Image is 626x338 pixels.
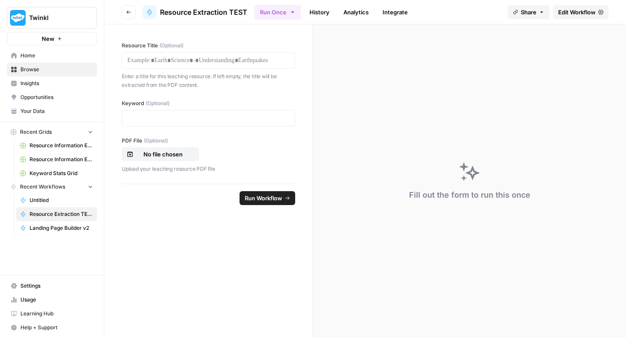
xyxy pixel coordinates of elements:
[20,107,93,115] span: Your Data
[30,169,93,177] span: Keyword Stats Grid
[20,128,52,136] span: Recent Grids
[20,282,93,290] span: Settings
[30,196,93,204] span: Untitled
[245,194,282,202] span: Run Workflow
[30,156,93,163] span: Resource Information Extraction Grid (1)
[10,10,26,26] img: Twinkl Logo
[254,5,301,20] button: Run Once
[7,76,97,90] a: Insights
[338,5,374,19] a: Analytics
[122,165,295,173] p: Upload your teaching resource PDF file
[304,5,335,19] a: History
[30,210,93,218] span: Resource Extraction TEST
[20,80,93,87] span: Insights
[16,207,97,221] a: Resource Extraction TEST
[7,63,97,76] a: Browse
[20,52,93,60] span: Home
[521,8,536,17] span: Share
[16,193,97,207] a: Untitled
[7,104,97,118] a: Your Data
[20,183,65,191] span: Recent Workflows
[7,7,97,29] button: Workspace: Twinkl
[143,5,247,19] a: Resource Extraction TEST
[7,49,97,63] a: Home
[7,126,97,139] button: Recent Grids
[122,137,295,145] label: PDF File
[7,32,97,45] button: New
[29,13,82,22] span: Twinkl
[160,7,247,17] span: Resource Extraction TEST
[409,189,530,201] div: Fill out the form to run this once
[20,66,93,73] span: Browse
[7,90,97,104] a: Opportunities
[508,5,549,19] button: Share
[558,8,596,17] span: Edit Workflow
[20,324,93,331] span: Help + Support
[42,34,54,43] span: New
[122,72,295,89] p: Enter a title for this teaching resource. If left empty, the title will be extracted from the PDF...
[30,224,93,232] span: Landing Page Builder v2
[7,321,97,335] button: Help + Support
[16,166,97,180] a: Keyword Stats Grid
[30,142,93,149] span: Resource Information Extraction and Descriptions
[122,147,199,161] button: No file chosen
[7,293,97,307] a: Usage
[553,5,609,19] a: Edit Workflow
[16,221,97,235] a: Landing Page Builder v2
[7,307,97,321] a: Learning Hub
[122,99,295,107] label: Keyword
[146,99,170,107] span: (Optional)
[377,5,413,19] a: Integrate
[240,191,295,205] button: Run Workflow
[122,42,295,50] label: Resource Title
[7,279,97,293] a: Settings
[135,150,191,159] p: No file chosen
[7,180,97,193] button: Recent Workflows
[16,152,97,166] a: Resource Information Extraction Grid (1)
[144,137,168,145] span: (Optional)
[16,139,97,152] a: Resource Information Extraction and Descriptions
[20,296,93,304] span: Usage
[20,310,93,318] span: Learning Hub
[160,42,183,50] span: (Optional)
[20,93,93,101] span: Opportunities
